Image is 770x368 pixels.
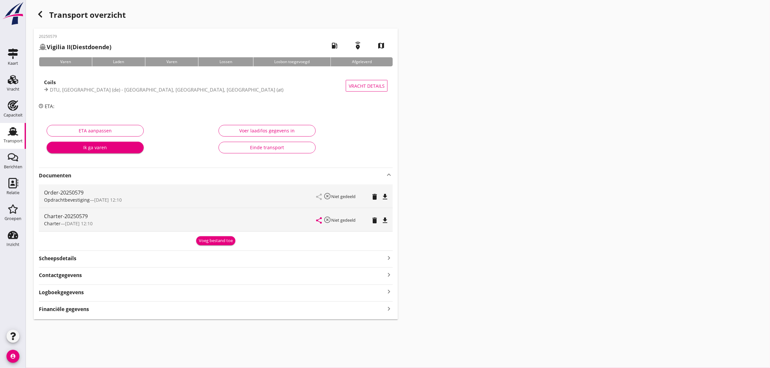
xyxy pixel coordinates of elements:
span: ETA: [45,103,54,109]
i: keyboard_arrow_right [385,253,393,262]
i: keyboard_arrow_right [385,270,393,279]
i: delete [371,193,379,201]
img: logo-small.a267ee39.svg [1,2,25,26]
p: 20250579 [39,34,111,39]
div: Laden [92,57,145,66]
span: Vracht details [349,83,385,89]
span: Charter [44,220,61,227]
i: local_gas_station [325,37,344,55]
span: Opdrachtbevestiging [44,197,90,203]
div: Relatie [6,191,19,195]
h2: (Diestdoende) [39,43,111,51]
div: Vracht [7,87,19,91]
div: Inzicht [6,242,19,247]
strong: Contactgegevens [39,272,82,279]
div: Groepen [5,217,21,221]
div: Charter-20250579 [44,212,316,220]
i: account_circle [6,350,19,363]
h1: Transport overzicht [34,8,398,28]
i: keyboard_arrow_right [385,287,393,296]
div: — [44,220,316,227]
div: Lossen [198,57,253,66]
span: DTU, [GEOGRAPHIC_DATA] (de) - [GEOGRAPHIC_DATA], [GEOGRAPHIC_DATA], [GEOGRAPHIC_DATA] (at) [50,86,283,93]
i: keyboard_arrow_up [385,171,393,179]
i: delete [371,217,379,224]
i: emergency_share [349,37,367,55]
i: share [315,217,323,224]
i: map [372,37,390,55]
div: ETA aanpassen [52,127,138,134]
div: Ik ga varen [52,144,139,151]
small: Niet gedeeld [331,217,356,223]
button: Ik ga varen [47,142,144,153]
div: Einde transport [224,144,310,151]
div: Afgeleverd [331,57,393,66]
strong: Financiële gegevens [39,306,89,313]
i: highlight_off [323,192,331,200]
i: highlight_off [323,216,331,224]
strong: Documenten [39,172,385,179]
div: Voeg bestand toe [199,238,233,244]
button: Einde transport [219,142,316,153]
button: ETA aanpassen [47,125,144,137]
a: CoilsDTU, [GEOGRAPHIC_DATA] (de) - [GEOGRAPHIC_DATA], [GEOGRAPHIC_DATA], [GEOGRAPHIC_DATA] (at)Vr... [39,72,393,100]
div: Kaart [8,61,18,65]
i: keyboard_arrow_right [385,304,393,313]
div: Losbon toegevoegd [253,57,331,66]
div: Capaciteit [4,113,23,117]
small: Niet gedeeld [331,194,356,199]
div: Voer laad/los gegevens in [224,127,310,134]
div: Varen [145,57,198,66]
div: Order-20250579 [44,189,316,196]
strong: Logboekgegevens [39,289,84,296]
strong: Scheepsdetails [39,255,76,262]
div: Berichten [4,165,22,169]
i: file_download [381,217,389,224]
span: [DATE] 12:10 [65,220,93,227]
div: Transport [4,139,23,143]
button: Vracht details [346,80,388,92]
i: file_download [381,193,389,201]
span: [DATE] 12:10 [94,197,122,203]
button: Voer laad/los gegevens in [219,125,316,137]
strong: Vigilia II [47,43,71,51]
div: Varen [39,57,92,66]
div: — [44,196,316,203]
button: Voeg bestand toe [196,236,235,245]
strong: Coils [44,79,56,85]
